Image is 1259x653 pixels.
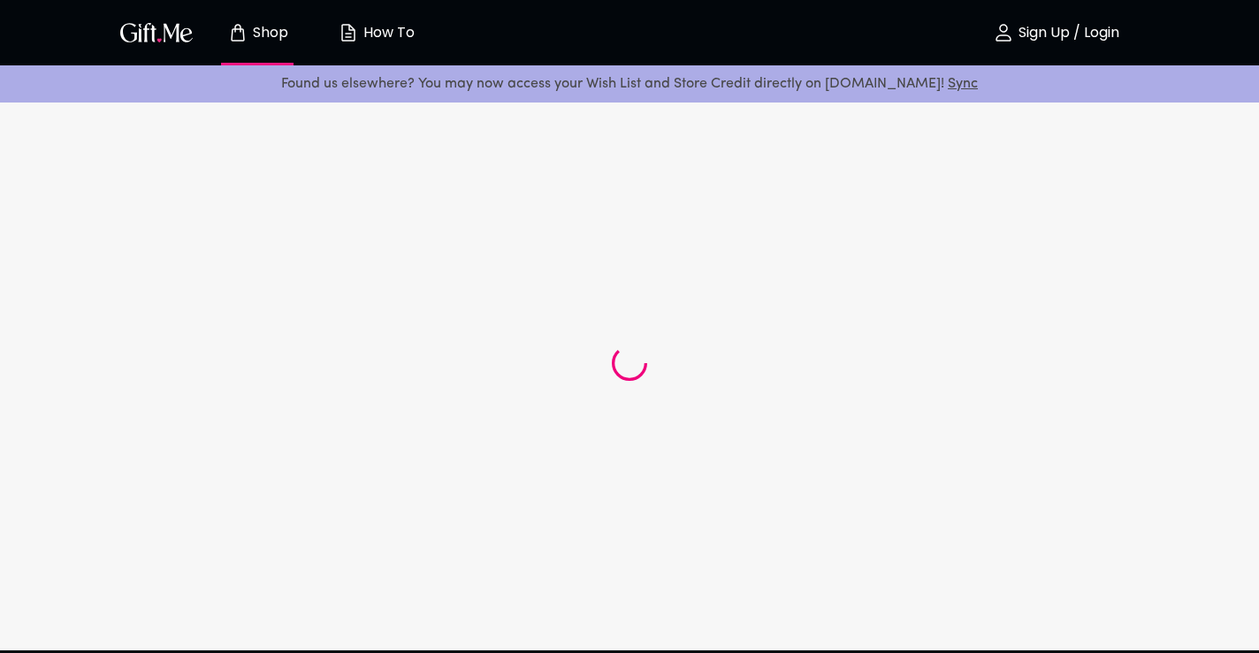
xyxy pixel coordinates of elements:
[948,77,978,91] a: Sync
[327,4,424,61] button: How To
[1014,26,1119,41] p: Sign Up / Login
[338,22,359,43] img: how-to.svg
[967,4,1144,61] button: Sign Up / Login
[117,19,196,45] img: GiftMe Logo
[14,72,1245,95] p: Found us elsewhere? You may now access your Wish List and Store Credit directly on [DOMAIN_NAME]!
[115,22,198,43] button: GiftMe Logo
[248,26,288,41] p: Shop
[209,4,306,61] button: Store page
[359,26,415,41] p: How To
